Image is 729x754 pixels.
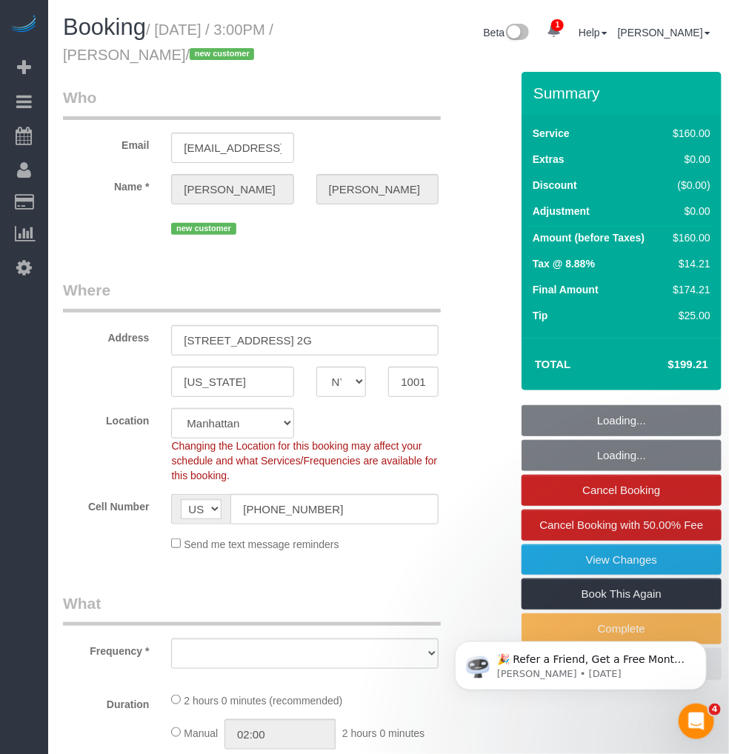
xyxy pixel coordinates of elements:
h3: Summary [533,84,714,101]
a: Beta [484,27,530,39]
input: First Name [171,174,293,204]
label: Name * [52,174,160,194]
input: Zip Code [388,367,439,397]
label: Tax @ 8.88% [533,256,595,271]
legend: Where [63,279,441,313]
label: Email [52,133,160,153]
span: Changing the Location for this booking may affect your schedule and what Services/Frequencies are... [171,440,437,481]
span: Send me text message reminders [184,538,339,550]
label: Location [52,408,160,428]
span: Booking [63,14,146,40]
div: $0.00 [668,152,710,167]
input: City [171,367,293,397]
span: 4 [709,704,721,715]
label: Duration [52,692,160,712]
span: Cancel Booking with 50.00% Fee [540,518,704,531]
input: Email [171,133,293,163]
div: $14.21 [668,256,710,271]
div: $0.00 [668,204,710,218]
label: Discount [533,178,577,193]
img: New interface [505,24,529,43]
input: Cell Number [230,494,439,524]
span: new customer [171,223,236,235]
small: / [DATE] / 3:00PM / [PERSON_NAME] [63,21,273,63]
span: 1 [551,19,564,31]
iframe: Intercom notifications message [433,610,729,714]
a: Cancel Booking [522,475,722,506]
label: Extras [533,152,565,167]
label: Adjustment [533,204,590,218]
div: $160.00 [668,230,710,245]
span: new customer [190,48,254,60]
img: Automaid Logo [9,15,39,36]
legend: Who [63,87,441,120]
div: $25.00 [668,308,710,323]
a: View Changes [522,544,722,575]
span: 2 hours 0 minutes (recommended) [184,695,342,707]
label: Amount (before Taxes) [533,230,645,245]
legend: What [63,593,441,626]
label: Tip [533,308,548,323]
a: Cancel Booking with 50.00% Fee [522,510,722,541]
label: Frequency * [52,638,160,658]
span: Manual [184,727,218,739]
iframe: Intercom live chat [679,704,714,739]
input: Last Name [316,174,439,204]
h4: $199.21 [624,358,708,371]
div: $174.21 [668,282,710,297]
a: Book This Again [522,578,722,610]
span: / [186,47,259,63]
div: ($0.00) [668,178,710,193]
label: Final Amount [533,282,599,297]
a: Help [579,27,607,39]
a: [PERSON_NAME] [618,27,710,39]
label: Address [52,325,160,345]
label: Cell Number [52,494,160,514]
label: Service [533,126,570,141]
div: $160.00 [668,126,710,141]
span: 2 hours 0 minutes [342,727,425,739]
strong: Total [535,358,571,370]
a: 1 [539,15,568,47]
